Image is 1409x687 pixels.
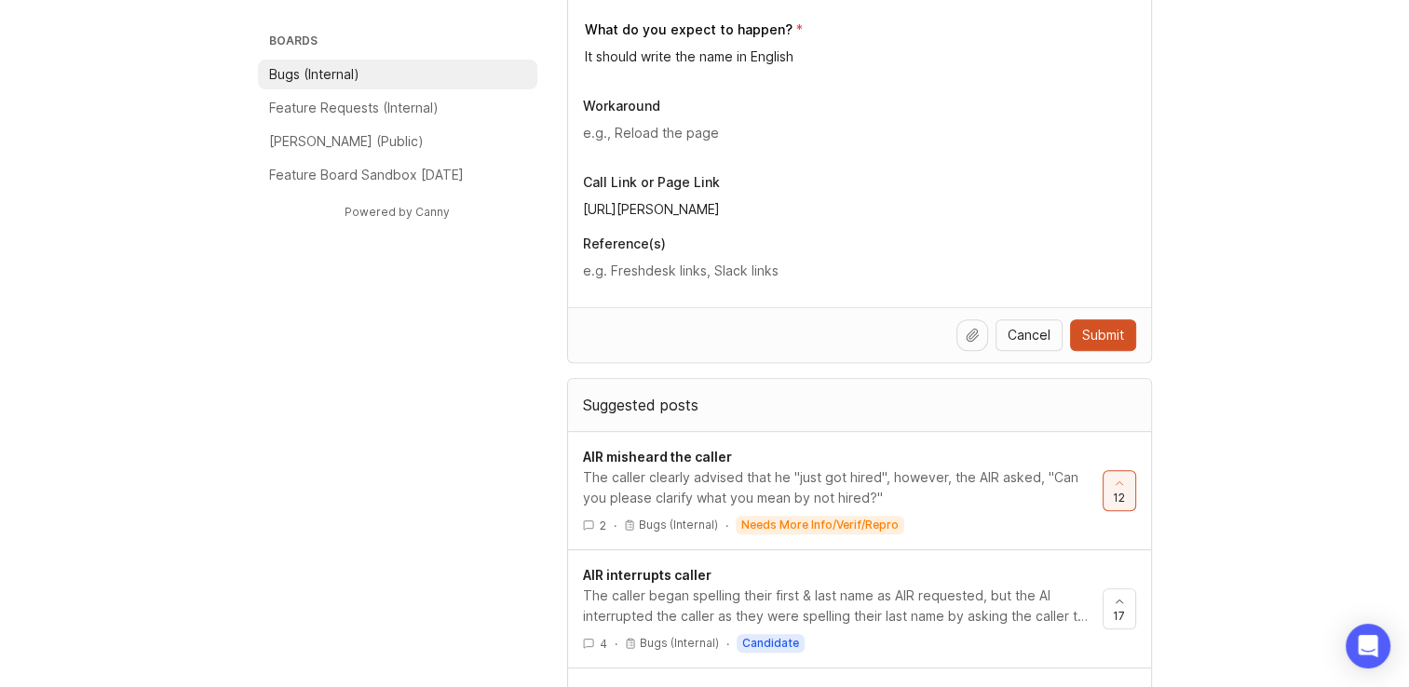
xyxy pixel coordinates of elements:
[996,319,1063,351] button: Cancel
[269,166,464,184] p: Feature Board Sandbox [DATE]
[583,449,732,465] span: AIR misheard the caller
[1113,490,1125,505] span: 12
[269,99,439,117] p: Feature Requests (Internal)
[1070,319,1136,351] button: Submit
[258,127,537,156] a: [PERSON_NAME] (Public)
[1082,326,1124,344] span: Submit
[585,20,793,39] p: What do you expect to happen?
[725,518,728,533] div: ·
[269,132,424,151] p: [PERSON_NAME] (Public)
[258,60,537,89] a: Bugs (Internal)
[1103,470,1136,511] button: 12
[742,636,799,651] p: candidate
[583,447,1103,534] a: AIR misheard the callerThe caller clearly advised that he "just got hired", however, the AIR aske...
[583,199,1136,220] input: Link to a call or page
[1113,608,1125,624] span: 17
[568,379,1151,431] div: Suggested posts
[258,93,537,123] a: Feature Requests (Internal)
[726,636,729,652] div: ·
[583,565,1103,653] a: AIR interrupts callerThe caller began spelling their first & last name as AIR requested, but the ...
[583,97,1136,115] p: Workaround
[600,636,607,652] span: 4
[640,636,719,651] p: Bugs (Internal)
[583,235,1136,253] p: Reference(s)
[265,30,537,56] h3: Boards
[1103,588,1136,629] button: 17
[585,47,1136,67] textarea: It should write the name in English
[342,201,453,222] a: Powered by Canny
[1008,326,1050,344] span: Cancel
[639,518,718,532] p: Bugs (Internal)
[583,586,1088,626] div: The caller began spelling their first & last name as AIR requested, but the AI interrupted the ca...
[583,173,1136,192] p: Call Link or Page Link
[1346,624,1390,668] div: Open Intercom Messenger
[615,636,617,652] div: ·
[614,518,616,533] div: ·
[741,518,899,532] p: needs more info/verif/repro
[583,467,1088,508] div: The caller clearly advised that he "just got hired", however, the AIR asked, "Can you please clar...
[583,567,711,583] span: AIR interrupts caller
[600,518,606,533] span: 2
[269,65,359,84] p: Bugs (Internal)
[258,160,537,190] a: Feature Board Sandbox [DATE]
